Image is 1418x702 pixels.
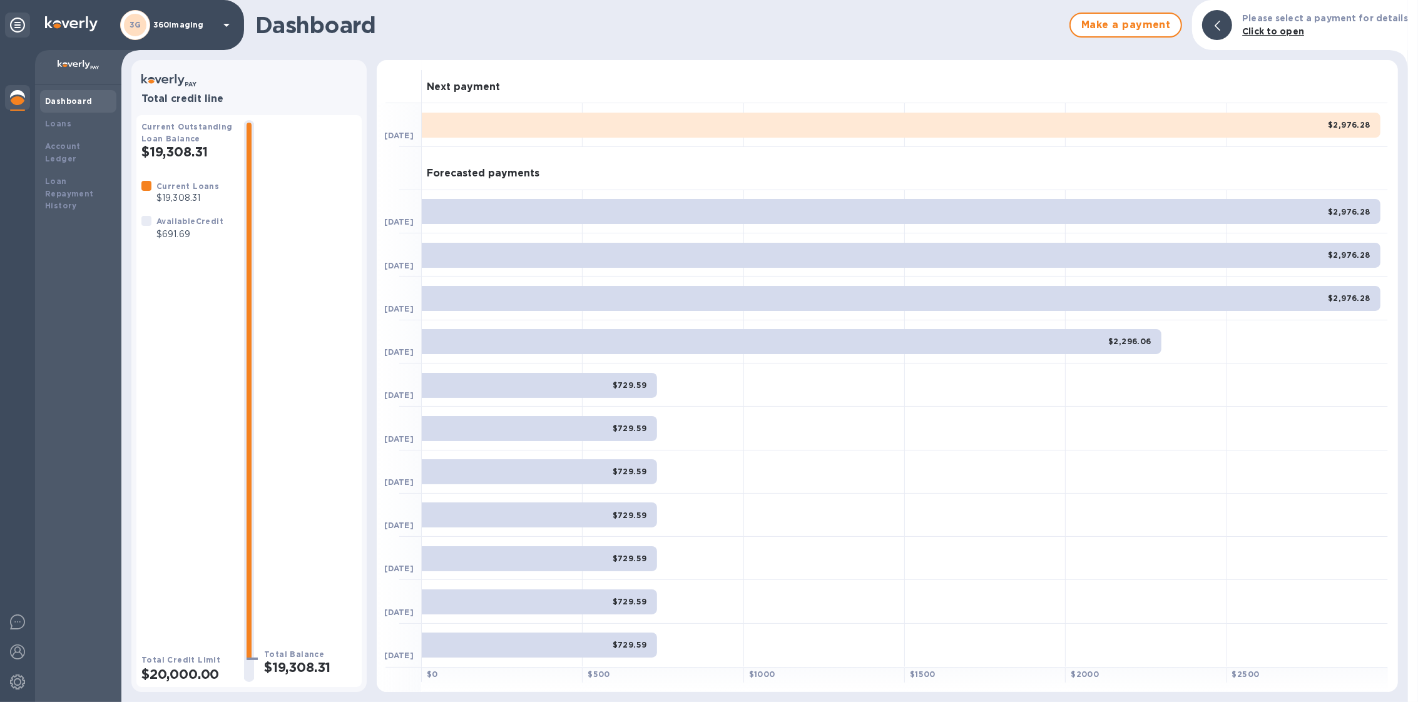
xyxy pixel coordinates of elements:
[141,93,357,105] h3: Total credit line
[384,261,414,270] b: [DATE]
[1328,207,1370,216] b: $2,976.28
[384,434,414,444] b: [DATE]
[156,181,219,191] b: Current Loans
[613,467,647,476] b: $729.59
[141,666,234,682] h2: $20,000.00
[613,424,647,433] b: $729.59
[1242,26,1304,36] b: Click to open
[384,390,414,400] b: [DATE]
[613,380,647,390] b: $729.59
[613,511,647,520] b: $729.59
[384,131,414,140] b: [DATE]
[910,669,936,679] b: $ 1500
[427,168,539,180] h3: Forecasted payments
[613,640,647,649] b: $729.59
[613,554,647,563] b: $729.59
[384,477,414,487] b: [DATE]
[427,669,438,679] b: $ 0
[384,304,414,313] b: [DATE]
[141,122,233,143] b: Current Outstanding Loan Balance
[613,597,647,606] b: $729.59
[1328,120,1370,130] b: $2,976.28
[384,651,414,660] b: [DATE]
[130,20,141,29] b: 3G
[156,228,223,241] p: $691.69
[45,96,93,106] b: Dashboard
[1081,18,1171,33] span: Make a payment
[1232,669,1260,679] b: $ 2500
[588,669,610,679] b: $ 500
[5,13,30,38] div: Unpin categories
[156,191,219,205] p: $19,308.31
[427,81,500,93] h3: Next payment
[156,216,223,226] b: Available Credit
[255,12,1063,38] h1: Dashboard
[45,16,98,31] img: Logo
[384,564,414,573] b: [DATE]
[384,347,414,357] b: [DATE]
[1328,250,1370,260] b: $2,976.28
[749,669,775,679] b: $ 1000
[153,21,216,29] p: 360imaging
[384,608,414,617] b: [DATE]
[1071,669,1099,679] b: $ 2000
[384,521,414,530] b: [DATE]
[141,144,234,160] h2: $19,308.31
[45,119,71,128] b: Loans
[264,649,324,659] b: Total Balance
[1242,13,1408,23] b: Please select a payment for details
[264,659,357,675] h2: $19,308.31
[1328,293,1370,303] b: $2,976.28
[141,655,220,664] b: Total Credit Limit
[45,141,81,163] b: Account Ledger
[1108,337,1151,346] b: $2,296.06
[45,176,94,211] b: Loan Repayment History
[1069,13,1182,38] button: Make a payment
[384,217,414,226] b: [DATE]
